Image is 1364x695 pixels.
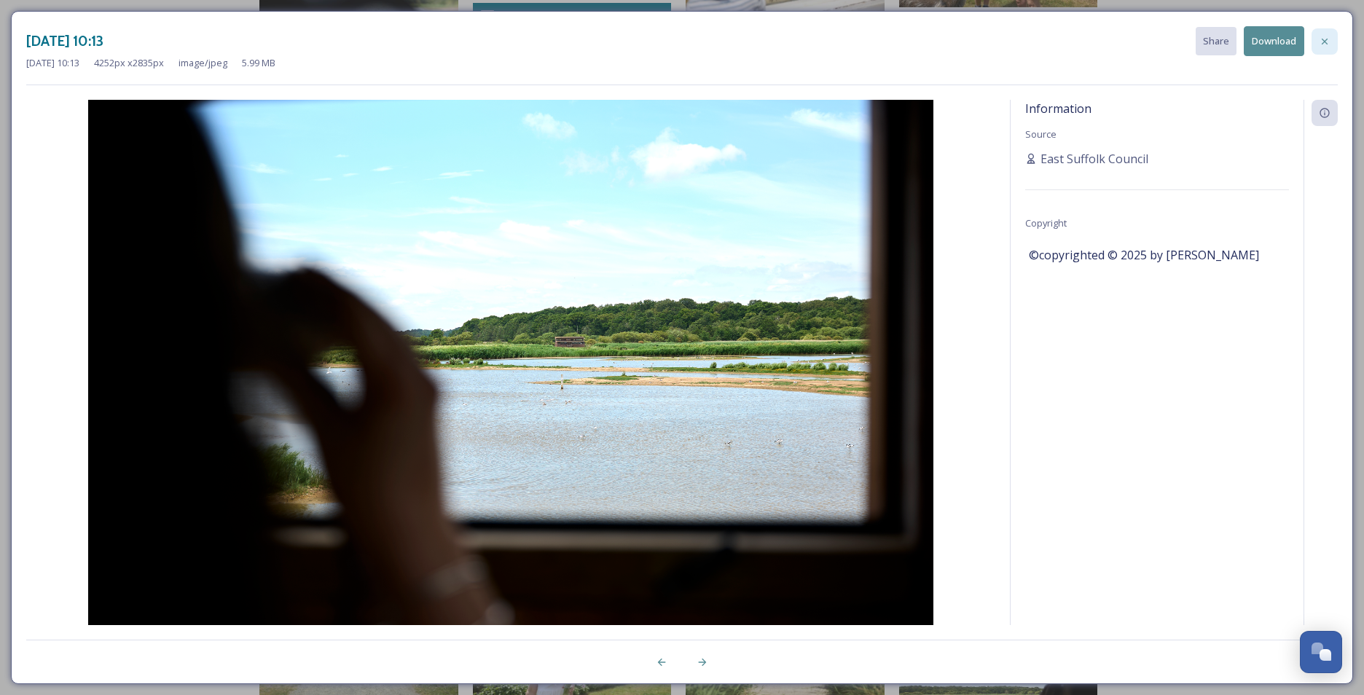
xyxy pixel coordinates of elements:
h3: [DATE] 10:13 [26,31,103,52]
button: Download [1244,26,1304,56]
img: ESC_place%20branding_0625_L1160716_high%20res.jpg [26,100,995,664]
span: 4252 px x 2835 px [94,56,164,70]
button: Open Chat [1300,631,1342,673]
span: image/jpeg [179,56,227,70]
span: Copyright [1025,216,1067,229]
button: Share [1196,27,1236,55]
span: 5.99 MB [242,56,275,70]
span: Information [1025,101,1091,117]
span: ©copyrighted © 2025 by [PERSON_NAME] [1029,246,1259,264]
span: East Suffolk Council [1040,150,1148,168]
span: [DATE] 10:13 [26,56,79,70]
span: Source [1025,127,1057,141]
